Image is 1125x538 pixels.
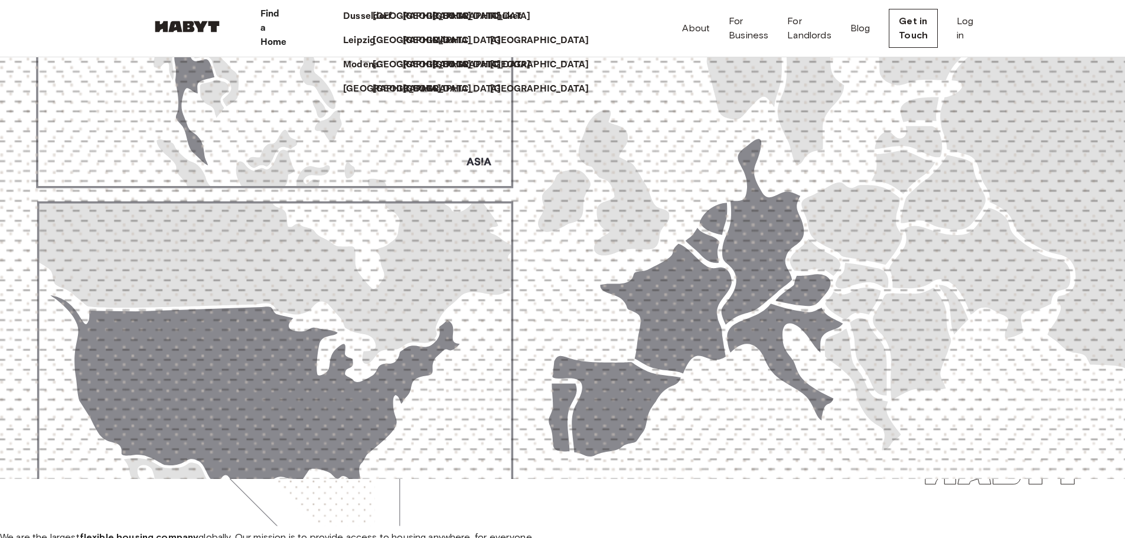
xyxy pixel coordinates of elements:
[850,21,870,35] a: Blog
[432,58,531,72] p: [GEOGRAPHIC_DATA]
[432,58,543,72] a: [GEOGRAPHIC_DATA]
[373,34,471,48] p: [GEOGRAPHIC_DATA]
[957,14,973,43] a: Log in
[490,58,601,72] a: [GEOGRAPHIC_DATA]
[343,58,379,72] p: Modena
[373,82,483,96] a: [GEOGRAPHIC_DATA]
[889,9,938,48] a: Get in Touch
[373,34,483,48] a: [GEOGRAPHIC_DATA]
[403,9,513,24] a: [GEOGRAPHIC_DATA]
[432,34,468,48] a: Milan
[490,58,589,72] p: [GEOGRAPHIC_DATA]
[343,58,391,72] a: Modena
[343,9,404,24] a: Dusseldorf
[403,9,501,24] p: [GEOGRAPHIC_DATA]
[432,9,531,24] p: [GEOGRAPHIC_DATA]
[343,34,387,48] a: Leipzig
[403,34,501,48] p: [GEOGRAPHIC_DATA]
[682,21,710,35] a: About
[373,58,471,72] p: [GEOGRAPHIC_DATA]
[432,34,456,48] p: Milan
[373,9,471,24] p: [GEOGRAPHIC_DATA]
[343,82,442,96] p: [GEOGRAPHIC_DATA]
[490,9,521,24] p: Phuket
[490,34,589,48] p: [GEOGRAPHIC_DATA]
[260,7,287,50] p: Find a Home
[343,34,376,48] p: Leipzig
[490,9,533,24] a: Phuket
[432,9,543,24] a: [GEOGRAPHIC_DATA]
[373,58,483,72] a: [GEOGRAPHIC_DATA]
[403,34,513,48] a: [GEOGRAPHIC_DATA]
[403,58,513,72] a: [GEOGRAPHIC_DATA]
[403,82,501,96] p: [GEOGRAPHIC_DATA]
[343,82,454,96] a: [GEOGRAPHIC_DATA]
[490,82,589,96] p: [GEOGRAPHIC_DATA]
[403,82,513,96] a: [GEOGRAPHIC_DATA]
[787,14,831,43] a: For Landlords
[490,82,601,96] a: [GEOGRAPHIC_DATA]
[373,9,483,24] a: [GEOGRAPHIC_DATA]
[152,21,223,32] img: Habyt
[729,14,768,43] a: For Business
[490,34,601,48] a: [GEOGRAPHIC_DATA]
[343,9,392,24] p: Dusseldorf
[403,58,501,72] p: [GEOGRAPHIC_DATA]
[373,82,471,96] p: [GEOGRAPHIC_DATA]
